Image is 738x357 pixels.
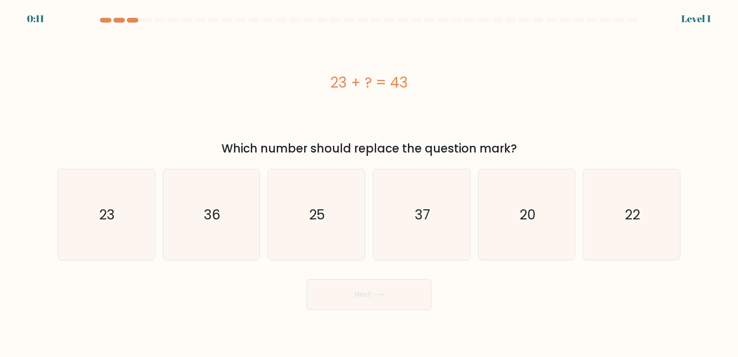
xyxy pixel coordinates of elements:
[415,204,430,224] text: 37
[519,204,536,224] text: 20
[99,204,115,224] text: 23
[204,204,221,224] text: 36
[27,12,44,26] div: 0:11
[63,140,675,157] div: Which number should replace the question mark?
[625,204,640,224] text: 22
[58,72,680,93] div: 23 + ? = 43
[307,279,431,310] button: Next
[681,12,711,26] div: Level 1
[309,204,325,224] text: 25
